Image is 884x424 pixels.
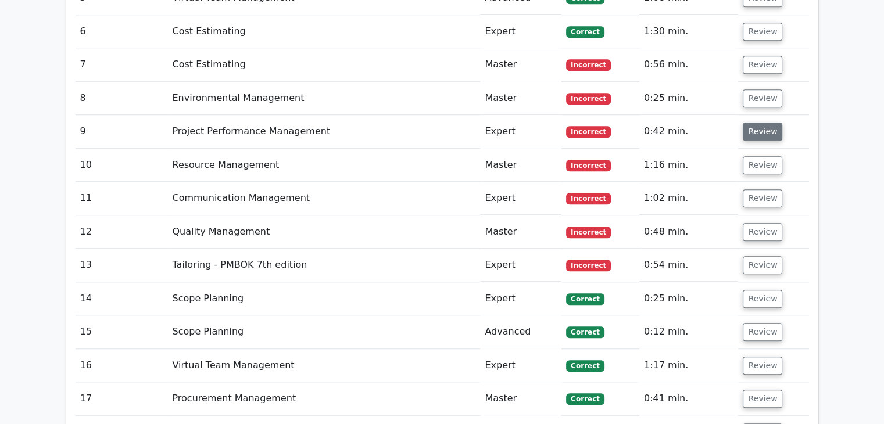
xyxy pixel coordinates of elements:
td: 0:42 min. [639,115,739,148]
td: Master [480,48,561,81]
td: 0:25 min. [639,82,739,115]
button: Review [743,23,782,41]
td: 0:12 min. [639,315,739,348]
td: Scope Planning [167,315,480,348]
button: Review [743,123,782,141]
td: 1:16 min. [639,149,739,182]
td: 11 [76,182,168,215]
td: Master [480,149,561,182]
td: Tailoring - PMBOK 7th edition [167,249,480,282]
td: 0:25 min. [639,282,739,315]
td: Environmental Management [167,82,480,115]
td: Procurement Management [167,382,480,415]
span: Correct [566,393,604,405]
td: 17 [76,382,168,415]
td: Master [480,382,561,415]
span: Correct [566,360,604,372]
td: 7 [76,48,168,81]
button: Review [743,256,782,274]
td: Expert [480,15,561,48]
span: Correct [566,293,604,305]
td: Expert [480,282,561,315]
td: Master [480,82,561,115]
td: 1:17 min. [639,349,739,382]
span: Incorrect [566,93,611,105]
td: 8 [76,82,168,115]
button: Review [743,223,782,241]
span: Correct [566,326,604,338]
td: Cost Estimating [167,15,480,48]
span: Incorrect [566,193,611,204]
td: Virtual Team Management [167,349,480,382]
span: Incorrect [566,160,611,171]
span: Incorrect [566,260,611,271]
td: Master [480,215,561,249]
td: Expert [480,349,561,382]
td: Communication Management [167,182,480,215]
button: Review [743,323,782,341]
td: 6 [76,15,168,48]
td: Advanced [480,315,561,348]
td: Quality Management [167,215,480,249]
td: 0:41 min. [639,382,739,415]
td: Project Performance Management [167,115,480,148]
td: 14 [76,282,168,315]
span: Incorrect [566,126,611,138]
td: 10 [76,149,168,182]
td: 1:30 min. [639,15,739,48]
button: Review [743,189,782,207]
td: 16 [76,349,168,382]
td: Cost Estimating [167,48,480,81]
td: 0:56 min. [639,48,739,81]
button: Review [743,390,782,408]
button: Review [743,89,782,107]
td: Expert [480,182,561,215]
td: 9 [76,115,168,148]
td: 0:48 min. [639,215,739,249]
button: Review [743,290,782,308]
td: Scope Planning [167,282,480,315]
button: Review [743,56,782,74]
button: Review [743,156,782,174]
span: Incorrect [566,59,611,71]
button: Review [743,357,782,375]
td: 1:02 min. [639,182,739,215]
td: Expert [480,115,561,148]
td: 15 [76,315,168,348]
span: Correct [566,26,604,38]
td: 0:54 min. [639,249,739,282]
span: Incorrect [566,227,611,238]
td: 12 [76,215,168,249]
td: Resource Management [167,149,480,182]
td: 13 [76,249,168,282]
td: Expert [480,249,561,282]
